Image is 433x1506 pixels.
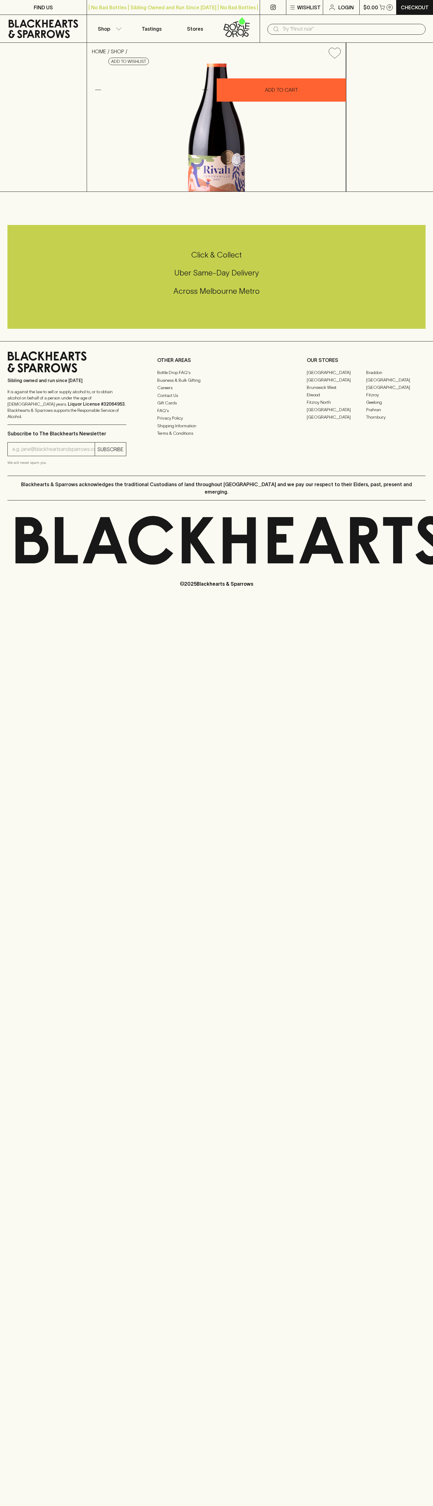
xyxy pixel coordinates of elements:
[7,268,426,278] h5: Uber Same-Day Delivery
[366,399,426,406] a: Geelong
[130,15,173,42] a: Tastings
[157,407,276,414] a: FAQ's
[366,391,426,399] a: Fitzroy
[157,369,276,376] a: Bottle Drop FAQ's
[87,15,130,42] button: Shop
[7,377,126,384] p: Sibling owned and run since [DATE]
[265,86,298,94] p: ADD TO CART
[173,15,217,42] a: Stores
[307,406,366,413] a: [GEOGRAPHIC_DATA]
[157,399,276,407] a: Gift Cards
[401,4,429,11] p: Checkout
[157,384,276,392] a: Careers
[157,376,276,384] a: Business & Bulk Gifting
[157,415,276,422] a: Privacy Policy
[97,446,123,453] p: SUBSCRIBE
[7,460,126,466] p: We will never spam you
[34,4,53,11] p: FIND US
[12,444,95,454] input: e.g. jane@blackheartsandsparrows.com.au
[98,25,110,33] p: Shop
[87,64,346,192] img: 38783.png
[307,376,366,384] a: [GEOGRAPHIC_DATA]
[363,4,378,11] p: $0.00
[307,369,366,376] a: [GEOGRAPHIC_DATA]
[366,376,426,384] a: [GEOGRAPHIC_DATA]
[338,4,354,11] p: Login
[7,286,426,296] h5: Across Melbourne Metro
[95,443,126,456] button: SUBSCRIBE
[366,384,426,391] a: [GEOGRAPHIC_DATA]
[297,4,321,11] p: Wishlist
[157,430,276,437] a: Terms & Conditions
[7,430,126,437] p: Subscribe to The Blackhearts Newsletter
[157,392,276,399] a: Contact Us
[142,25,162,33] p: Tastings
[187,25,203,33] p: Stores
[111,49,124,54] a: SHOP
[7,225,426,329] div: Call to action block
[7,389,126,420] p: It is against the law to sell or supply alcohol to, or to obtain alcohol on behalf of a person un...
[307,399,366,406] a: Fitzroy North
[217,78,346,102] button: ADD TO CART
[326,45,343,61] button: Add to wishlist
[157,356,276,364] p: OTHER AREAS
[307,413,366,421] a: [GEOGRAPHIC_DATA]
[12,481,421,495] p: Blackhearts & Sparrows acknowledges the traditional Custodians of land throughout [GEOGRAPHIC_DAT...
[157,422,276,429] a: Shipping Information
[7,250,426,260] h5: Click & Collect
[388,6,391,9] p: 0
[366,406,426,413] a: Prahran
[68,402,125,407] strong: Liquor License #32064953
[366,369,426,376] a: Braddon
[307,391,366,399] a: Elwood
[307,384,366,391] a: Brunswick West
[282,24,421,34] input: Try "Pinot noir"
[366,413,426,421] a: Thornbury
[92,49,106,54] a: HOME
[307,356,426,364] p: OUR STORES
[108,58,149,65] button: Add to wishlist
